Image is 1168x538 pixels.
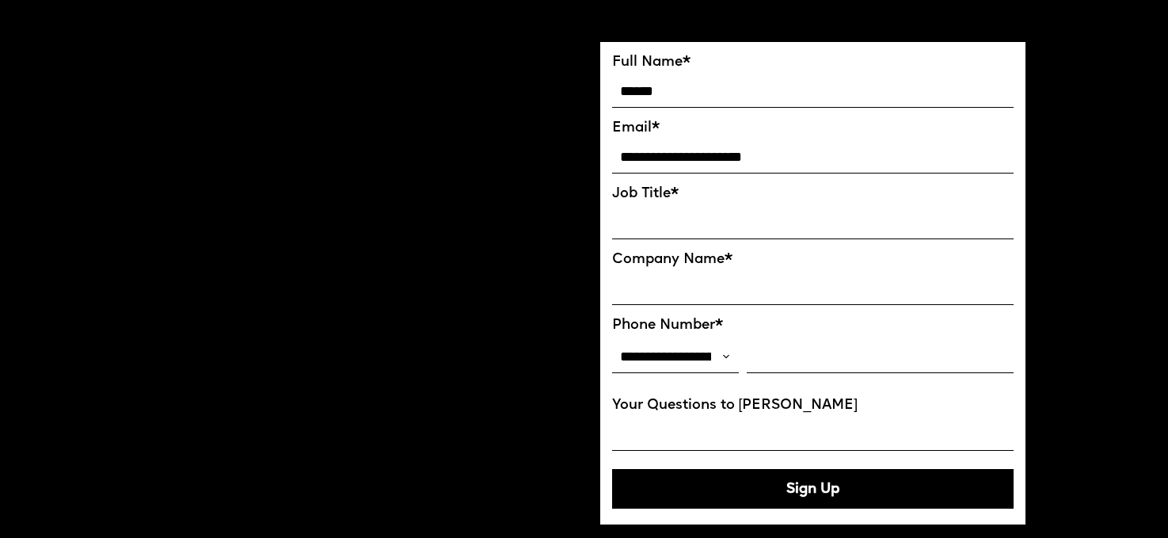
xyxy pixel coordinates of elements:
label: Full Name [612,54,1014,71]
label: Job Title [612,185,1014,202]
label: Your Questions to [PERSON_NAME] [612,397,1014,414]
label: Email [612,120,1014,136]
label: Phone Number [612,317,1014,334]
label: Company Name [612,251,1014,268]
button: Sign Up [612,469,1014,509]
